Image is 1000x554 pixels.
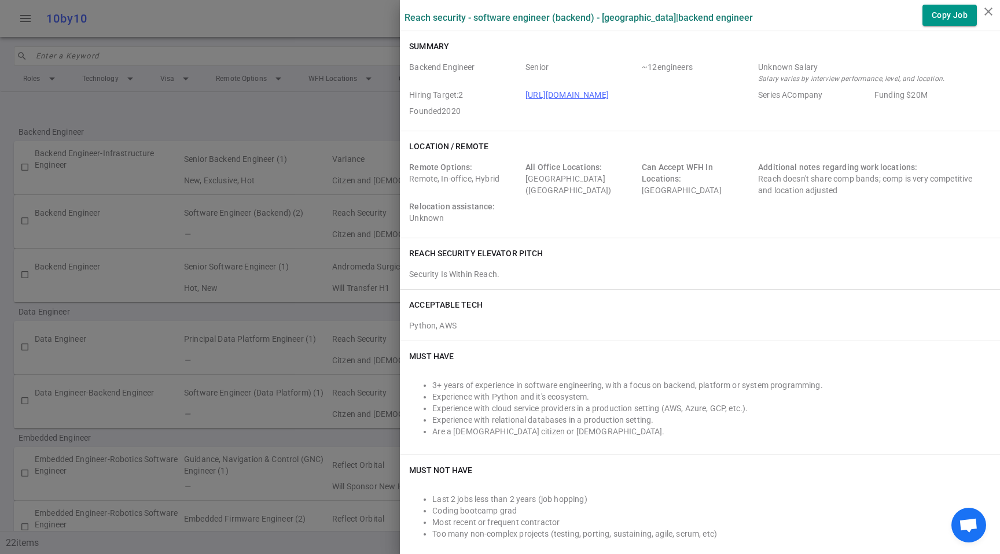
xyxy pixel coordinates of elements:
h6: Summary [409,40,449,52]
span: All Office Locations: [525,162,602,172]
span: Additional notes regarding work locations: [758,162,917,172]
div: Remote, In-office, Hybrid [409,161,521,196]
span: Hiring Target [409,89,521,101]
div: Unknown [409,201,521,224]
li: Experience with Python and it's ecosystem. [432,391,991,402]
li: Last 2 jobs less than 2 years (job hopping) [432,493,991,505]
h6: Location / Remote [409,141,488,152]
li: 3+ years of experience in software engineering, with a focus on backend, platform or system progr... [432,379,991,391]
div: [GEOGRAPHIC_DATA] ([GEOGRAPHIC_DATA]) [525,161,637,196]
span: Relocation assistance: [409,202,495,211]
li: Coding bootcamp grad [432,505,991,516]
span: Employer Founded [409,105,521,117]
span: Employer Stage e.g. Series A [758,89,870,101]
button: Copy Job [922,5,977,26]
span: Company URL [525,89,753,101]
h6: Must Have [409,350,454,362]
div: Open chat [951,508,986,542]
span: Team Count [642,61,753,84]
span: Remote Options: [409,162,472,172]
i: close [981,5,995,19]
h6: Reach Security elevator pitch [409,248,543,259]
li: Experience with cloud service providers in a production setting (AWS, Azure, GCP, etc.). [432,402,991,414]
div: Security Is Within Reach. [409,268,991,280]
div: Reach doesn't share comp bands; comp is very competitive and location adjusted [758,161,986,196]
div: Salary Range [758,61,986,73]
i: Salary varies by interview performance, level, and location. [758,75,944,83]
div: [GEOGRAPHIC_DATA] [642,161,753,196]
span: Level [525,61,637,84]
div: Python, AWS [409,315,991,331]
a: [URL][DOMAIN_NAME] [525,90,609,99]
li: Too many non-complex projects (testing, porting, sustaining, agile, scrum, etc) [432,528,991,540]
li: Are a [DEMOGRAPHIC_DATA] citizen or [DEMOGRAPHIC_DATA]. [432,426,991,437]
h6: Must NOT Have [409,464,472,476]
span: Can Accept WFH In Locations: [642,162,713,183]
span: Employer Founding [874,89,986,101]
span: Roles [409,61,521,84]
label: Reach Security - Software Engineer (Backend) - [GEOGRAPHIC_DATA] | Backend Engineer [405,12,753,23]
li: Most recent or frequent contractor [432,516,991,528]
h6: ACCEPTABLE TECH [409,299,483,311]
li: Experience with relational databases in a production setting. [432,414,991,426]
